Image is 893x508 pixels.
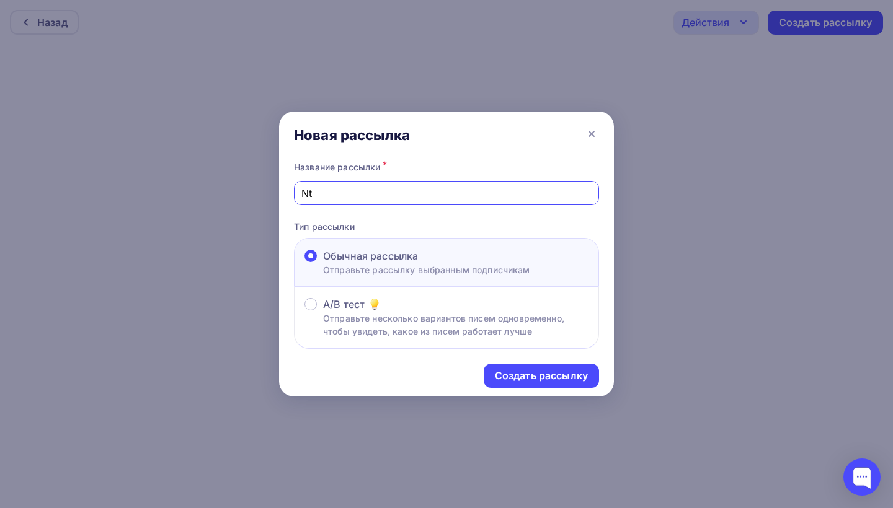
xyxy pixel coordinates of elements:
div: Создать рассылку [495,369,588,383]
div: Название рассылки [294,159,599,176]
span: A/B тест [323,297,365,312]
p: Тип рассылки [294,220,599,233]
div: Новая рассылка [294,126,410,144]
p: Отправьте рассылку выбранным подписчикам [323,263,530,276]
span: Обычная рассылка [323,248,418,263]
input: Придумайте название рассылки [301,186,592,201]
p: Отправьте несколько вариантов писем одновременно, чтобы увидеть, какое из писем работает лучше [323,312,589,338]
